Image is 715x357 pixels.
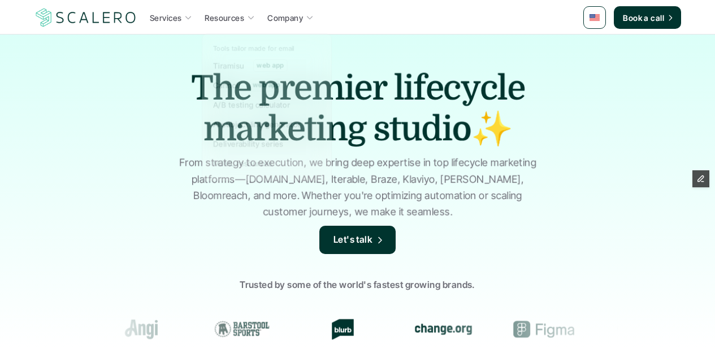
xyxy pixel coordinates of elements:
[267,12,303,24] p: Company
[404,319,482,339] div: change.org
[304,319,382,339] div: Blurb
[253,81,280,89] p: web app
[213,138,283,149] p: Deliverability series
[210,95,323,115] a: A/B testing calculator
[102,319,180,339] div: Angi
[213,157,272,169] p: MJML resources
[174,155,541,220] p: From strategy to execution, we bring deep expertise in top lifecycle marketing platforms—[DOMAIN_...
[210,75,323,95] a: Cannoliweb app
[160,68,556,149] h1: The premier lifecycle marketing studio✨
[213,45,294,53] p: Tools tailor made for email
[692,170,709,187] button: Edit Framer Content
[257,62,284,70] p: web app
[34,7,138,28] img: Scalero company logo
[213,79,240,91] p: Cannoli
[213,60,244,71] p: Tiramisu
[210,114,323,134] a: AI subject line generator
[205,12,244,24] p: Resources
[617,322,671,336] img: Groome
[213,99,290,110] p: A/B testing calculator
[150,12,181,24] p: Services
[210,56,323,76] a: Tiramisuweb app
[623,12,664,24] p: Book a call
[203,319,281,339] div: Barstool
[213,118,301,130] p: AI subject line generator
[614,6,681,29] a: Book a call
[505,319,583,339] div: Figma
[333,233,373,247] p: Let's talk
[210,134,323,154] a: Deliverability series
[319,226,396,254] a: Let's talk
[210,153,323,173] a: MJML resources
